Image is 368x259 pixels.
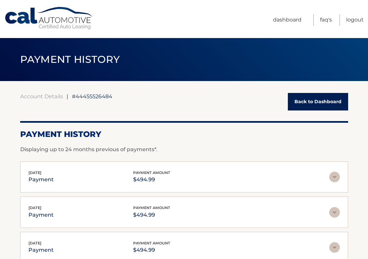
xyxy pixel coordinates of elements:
[72,93,112,100] span: #44455526484
[28,170,41,175] span: [DATE]
[133,241,170,245] span: payment amount
[20,93,63,100] a: Account Details
[20,53,120,65] span: PAYMENT HISTORY
[329,242,340,253] img: accordion-rest.svg
[288,93,348,110] a: Back to Dashboard
[28,241,41,245] span: [DATE]
[133,175,170,184] p: $494.99
[133,210,170,220] p: $494.99
[67,93,68,100] span: |
[20,129,348,139] h2: Payment History
[346,14,364,26] a: Logout
[320,14,332,26] a: FAQ's
[4,7,94,30] a: Cal Automotive
[329,172,340,182] img: accordion-rest.svg
[28,245,54,255] p: payment
[329,207,340,218] img: accordion-rest.svg
[20,146,348,153] p: Displaying up to 24 months previous of payments*.
[28,175,54,184] p: payment
[28,210,54,220] p: payment
[28,205,41,210] span: [DATE]
[133,245,170,255] p: $494.99
[133,205,170,210] span: payment amount
[133,170,170,175] span: payment amount
[273,14,301,26] a: Dashboard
